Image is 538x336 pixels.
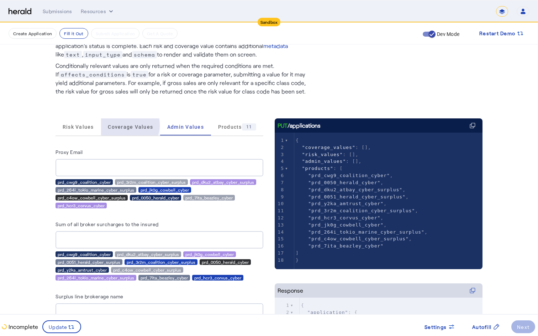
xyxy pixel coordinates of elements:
[296,250,299,256] span: ]
[296,229,428,235] span: ,
[63,124,94,129] span: Risk Values
[218,123,257,130] span: Products
[56,59,312,96] p: Conditionally relevant values are only returned when the required conditions are met. If is for a...
[275,229,285,236] div: 14
[278,286,303,295] div: Response
[308,194,406,199] span: "prd_0051_herald_cyber_surplus"
[242,123,257,130] div: 11
[275,207,285,214] div: 11
[56,195,128,201] div: prd_c4ow_cowbell_cyber_surplus
[296,215,384,220] span: ,
[142,28,178,39] button: Get A Quote
[275,144,285,151] div: 2
[56,203,107,208] div: prd_hcr3_corvus_cyber
[302,145,355,150] span: "coverage_values"
[131,71,148,78] span: true
[125,259,197,265] div: prd_3r2m_coalition_cyber_surplus
[42,320,81,333] button: Update
[308,229,424,235] span: "prd_264i_tokio_marine_cyber_surplus"
[301,303,304,308] span: {
[275,257,285,264] div: 18
[56,187,136,193] div: prd_264i_tokio_marine_cyber_surplus
[56,251,113,257] div: prd_cwg9_coalition_cyber
[296,138,299,143] span: {
[308,208,415,213] span: "prd_3r2m_coalition_cyber_surplus"
[308,215,380,220] span: "prd_hcr3_corvus_cyber"
[64,51,82,58] span: text
[56,275,136,281] div: prd_264i_tokio_marine_cyber_surplus
[275,151,285,158] div: 3
[200,259,251,265] div: prd_0050_herald_cyber
[275,235,285,242] div: 15
[308,243,384,249] span: "prd_7ita_beazley_cyber"
[130,195,181,201] div: prd_0050_herald_cyber
[296,236,412,241] span: ,
[258,18,281,26] div: Sandbox
[296,145,371,150] span: : [],
[296,222,387,228] span: ,
[275,309,290,316] div: 2
[296,159,362,164] span: : [],
[115,179,188,185] div: prd_3r2m_coalition_cyber_surplus
[278,121,321,130] div: /applications
[296,201,387,206] span: ,
[167,124,204,129] span: Admin Values
[59,28,88,39] button: Fill it Out
[275,250,285,257] div: 17
[190,179,256,185] div: prd_dku2_atbay_cyber_surplus
[296,257,299,263] span: }
[474,27,529,40] button: Restart Demo
[56,33,312,59] p: Existing applications should be updated using PUT until the application’s status is complete. Eac...
[278,121,288,130] span: PUT
[302,159,346,164] span: "admin_values"
[83,51,122,58] span: input_type
[56,149,83,155] label: Proxy Email
[263,42,288,50] a: metadata
[275,186,285,193] div: 8
[308,201,384,206] span: "prd_y2ka_amtrust_cyber"
[183,195,235,201] div: prd_7ita_beazley_cyber
[275,222,285,229] div: 13
[275,165,285,172] div: 5
[308,222,384,228] span: "prd_jk0g_cowbell_cyber"
[307,310,348,315] span: "application"
[308,187,402,192] span: "prd_dku2_atbay_cyber_surplus"
[56,293,123,299] label: Surplus line brokerage name
[479,29,515,38] span: Restart Demo
[132,51,157,58] span: schema
[59,71,127,78] span: affects_conditions
[192,275,243,281] div: prd_hcr3_corvus_cyber
[275,242,285,250] div: 16
[43,8,72,15] div: Submissions
[81,8,115,15] button: Resources dropdown menu
[275,193,285,201] div: 9
[296,166,343,171] span: : [
[56,179,113,185] div: prd_cwg9_coalition_cyber
[424,323,447,331] span: Settings
[275,200,285,207] div: 10
[49,323,68,331] span: Update
[296,208,418,213] span: ,
[108,124,153,129] span: Coverage Values
[138,275,190,281] div: prd_7ita_beazley_cyber
[275,214,285,222] div: 12
[275,172,285,179] div: 6
[308,236,408,241] span: "prd_c4ow_cowbell_cyber_surplus"
[111,267,183,273] div: prd_c4ow_cowbell_cyber_surplus
[275,158,285,165] div: 4
[275,179,285,186] div: 7
[308,180,380,185] span: "prd_0050_herald_cyber"
[275,302,290,309] div: 1
[419,320,461,333] button: Settings
[296,180,384,185] span: ,
[296,187,406,192] span: ,
[56,221,159,227] label: Sum of all broker surcharges to the insured
[302,152,343,157] span: "risk_values"
[302,166,333,171] span: "products"
[301,310,358,315] span: : {
[91,28,139,39] button: Submit Application
[436,31,459,38] label: Dev Mode
[472,323,491,331] span: Autofill
[115,251,181,257] div: prd_dku2_atbay_cyber_surplus
[308,173,390,178] span: "prd_cwg9_coalition_cyber"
